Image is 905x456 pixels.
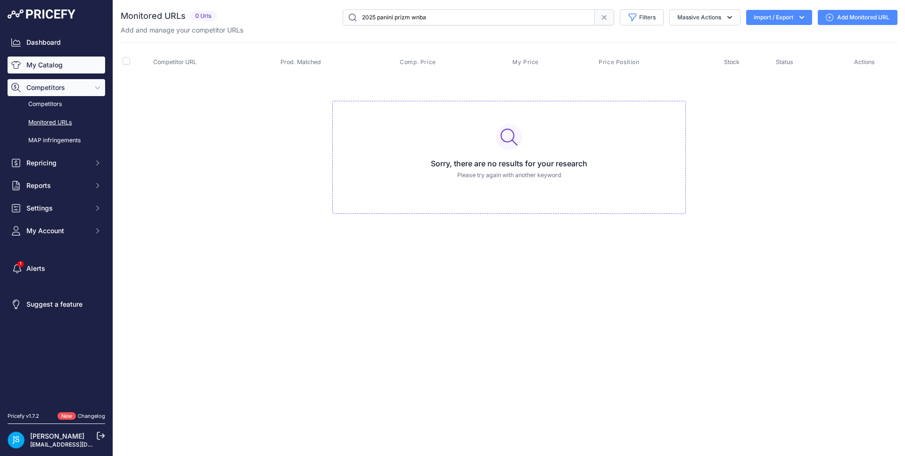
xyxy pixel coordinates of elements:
span: Actions [854,58,875,65]
a: [EMAIL_ADDRESS][DOMAIN_NAME] [30,441,129,448]
button: Filters [620,9,664,25]
span: Status [776,58,793,65]
p: Add and manage your competitor URLs [121,25,243,35]
span: Prod. Matched [280,58,321,65]
span: Competitors [26,83,88,92]
a: My Catalog [8,57,105,73]
h2: Monitored URLs [121,9,186,23]
span: Comp. Price [400,58,436,66]
button: Competitors [8,79,105,96]
span: Reports [26,181,88,190]
button: Comp. Price [400,58,438,66]
a: Changelog [78,413,105,419]
a: Alerts [8,260,105,277]
h3: Sorry, there are no results for your research [340,158,678,169]
button: Import / Export [746,10,812,25]
button: My Price [512,58,541,66]
span: Competitor URL [153,58,197,65]
a: [PERSON_NAME] [30,432,84,440]
p: Please try again with another keyword [340,171,678,180]
a: Add Monitored URL [818,10,897,25]
button: Reports [8,177,105,194]
div: Pricefy v1.7.2 [8,412,39,420]
input: Search [343,9,595,25]
span: My Price [512,58,539,66]
button: My Account [8,222,105,239]
span: Repricing [26,158,88,168]
button: Repricing [8,155,105,171]
a: Monitored URLs [8,114,105,131]
a: Suggest a feature [8,296,105,313]
a: MAP infringements [8,132,105,149]
a: Competitors [8,96,105,113]
nav: Sidebar [8,34,105,401]
button: Settings [8,200,105,217]
button: Price Position [599,58,641,66]
span: My Account [26,226,88,236]
a: Dashboard [8,34,105,51]
span: Stock [724,58,740,65]
span: Price Position [599,58,639,66]
span: 0 Urls [189,11,217,22]
span: New [58,412,76,420]
button: Massive Actions [669,9,740,25]
span: Settings [26,204,88,213]
img: Pricefy Logo [8,9,75,19]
